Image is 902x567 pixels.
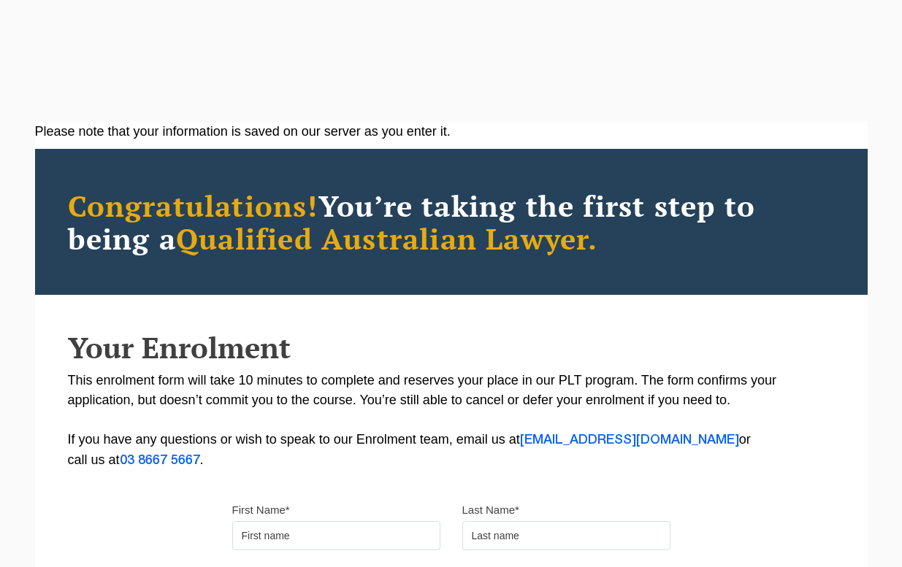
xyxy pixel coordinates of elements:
input: First name [232,521,440,550]
input: Last name [462,521,670,550]
label: Last Name* [462,503,519,517]
span: Congratulations! [68,186,318,225]
div: Please note that your information is saved on our server as you enter it. [35,122,868,142]
a: 03 8667 5667 [120,455,200,466]
h2: Your Enrolment [68,331,835,363]
p: This enrolment form will take 10 minutes to complete and reserves your place in our PLT program. ... [68,371,835,471]
label: First Name* [232,503,290,517]
span: Qualified Australian Lawyer. [176,219,598,258]
a: [EMAIL_ADDRESS][DOMAIN_NAME] [520,434,739,446]
h2: You’re taking the first step to being a [68,189,835,255]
